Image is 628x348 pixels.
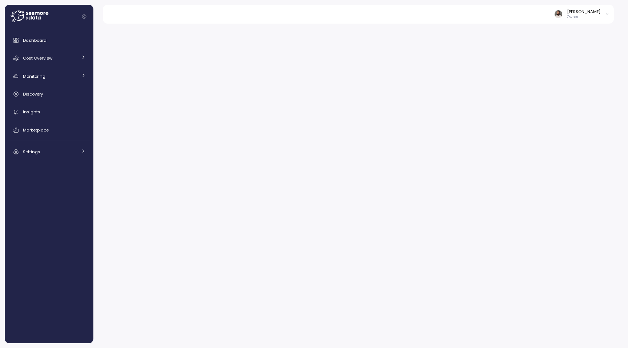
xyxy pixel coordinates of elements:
a: Cost Overview [8,51,90,65]
span: Settings [23,149,40,155]
p: Owner [567,15,600,20]
a: Monitoring [8,69,90,84]
a: Marketplace [8,123,90,137]
span: Discovery [23,91,43,97]
span: Marketplace [23,127,49,133]
button: Collapse navigation [80,14,89,19]
img: ACg8ocLskjvUhBDgxtSFCRx4ztb74ewwa1VrVEuDBD_Ho1mrTsQB-QE=s96-c [555,10,562,18]
a: Discovery [8,87,90,101]
span: Monitoring [23,73,45,79]
div: [PERSON_NAME] [567,9,600,15]
span: Dashboard [23,37,47,43]
span: Insights [23,109,40,115]
a: Dashboard [8,33,90,48]
a: Settings [8,145,90,159]
a: Insights [8,105,90,120]
span: Cost Overview [23,55,52,61]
